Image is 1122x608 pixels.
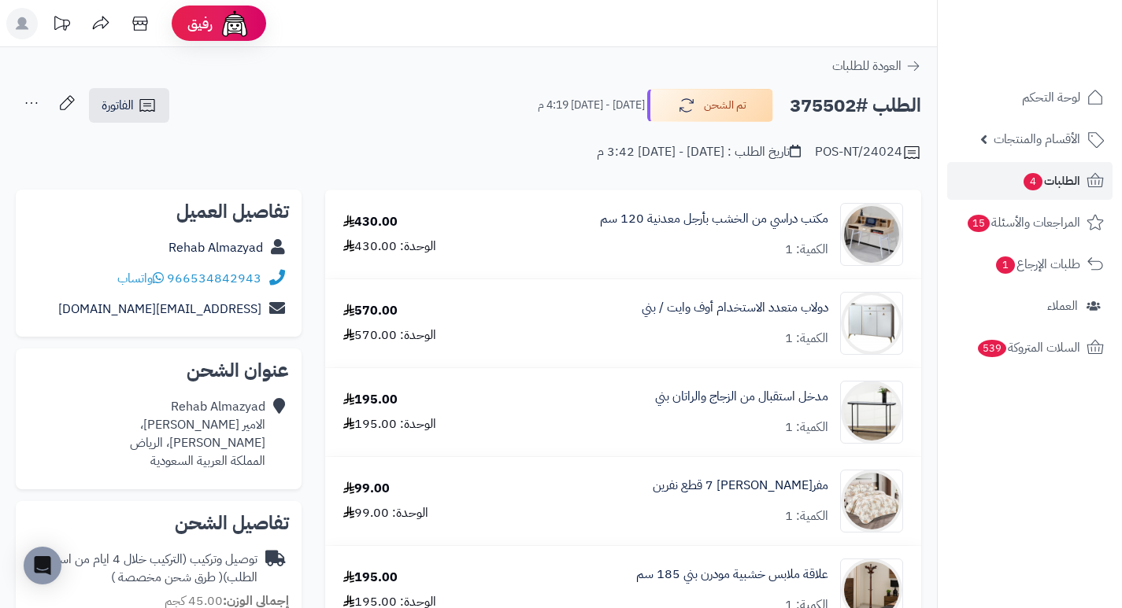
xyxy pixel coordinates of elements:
div: الوحدة: 570.00 [343,326,436,345]
span: رفيق [187,14,213,33]
div: الكمية: 1 [785,418,828,437]
div: Rehab Almazyad الامير [PERSON_NAME]، [PERSON_NAME]، الرياض المملكة العربية السعودية [130,398,265,470]
span: الأقسام والمنتجات [994,128,1080,150]
div: POS-NT/24024 [815,143,921,162]
span: 4 [1024,173,1042,190]
span: العملاء [1047,295,1078,317]
a: 966534842943 [167,269,261,288]
span: ( طرق شحن مخصصة ) [111,568,223,587]
div: 99.00 [343,480,390,498]
a: دولاب متعدد الاستخدام أوف وايت / بني [642,299,828,317]
span: 15 [968,215,990,232]
small: [DATE] - [DATE] 4:19 م [538,98,645,113]
a: لوحة التحكم [947,79,1113,116]
a: علاقة ملابس خشبية مودرن بني 185 سم [636,566,828,584]
h2: عنوان الشحن [28,361,289,380]
span: 1 [996,256,1015,274]
div: الوحدة: 99.00 [343,504,428,522]
a: المراجعات والأسئلة15 [947,204,1113,241]
div: الوحدة: 195.00 [343,415,436,433]
div: الكمية: 1 [785,241,828,259]
div: الكمية: 1 [785,330,828,348]
h2: الطلب #375502 [790,90,921,122]
a: Rehab Almazyad [168,238,263,257]
div: 570.00 [343,302,398,320]
a: السلات المتروكة539 [947,329,1113,367]
a: واتساب [117,269,164,288]
div: توصيل وتركيب (التركيب خلال 4 ايام من استلام الطلب) [28,551,257,587]
span: لوحة التحكم [1022,87,1080,109]
a: [EMAIL_ADDRESS][DOMAIN_NAME] [58,300,261,319]
div: 195.00 [343,569,398,587]
img: logo-2.png [1015,42,1107,76]
span: الفاتورة [102,96,134,115]
img: 1690700190-1678884573-110111010033-550x550-90x90.jpg [841,203,902,266]
span: 539 [978,340,1006,357]
a: العودة للطلبات [832,57,921,76]
button: تم الشحن [647,89,773,122]
div: 195.00 [343,391,398,409]
span: المراجعات والأسئلة [966,212,1080,234]
div: الوحدة: 430.00 [343,238,436,256]
div: 430.00 [343,213,398,231]
span: السلات المتروكة [976,337,1080,359]
a: الفاتورة [89,88,169,123]
a: الطلبات4 [947,162,1113,200]
img: 1751870840-1-90x90.jpg [841,381,902,444]
img: 1752908587-1-90x90.jpg [841,470,902,532]
img: ai-face.png [219,8,250,39]
a: مكتب دراسي من الخشب بأرجل معدنية 120 سم [600,210,828,228]
h2: تفاصيل الشحن [28,514,289,532]
a: طلبات الإرجاع1 [947,245,1113,283]
span: العودة للطلبات [832,57,902,76]
span: طلبات الإرجاع [994,253,1080,275]
h2: تفاصيل العميل [28,202,289,221]
a: مدخل استقبال من الزجاج والراتان بني [655,388,828,406]
div: الكمية: 1 [785,507,828,525]
span: الطلبات [1022,170,1080,192]
img: 1716214329-110113010069-90x90.jpg [841,292,902,355]
div: تاريخ الطلب : [DATE] - [DATE] 3:42 م [597,143,801,161]
a: مفر[PERSON_NAME] 7 قطع نفرين [653,477,828,495]
a: تحديثات المنصة [42,8,81,43]
div: Open Intercom Messenger [24,547,61,584]
a: العملاء [947,287,1113,325]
